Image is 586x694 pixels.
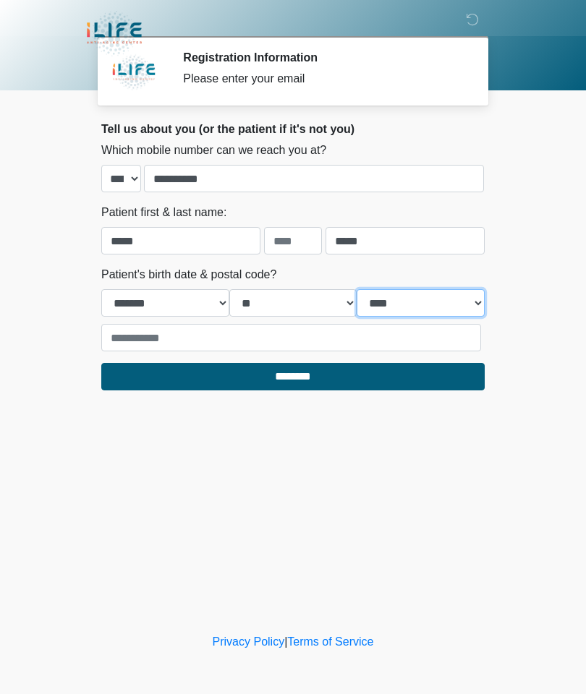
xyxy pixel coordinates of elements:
a: Privacy Policy [213,635,285,648]
label: Patient's birth date & postal code? [101,266,276,283]
a: Terms of Service [287,635,373,648]
a: | [284,635,287,648]
div: Please enter your email [183,70,463,87]
label: Which mobile number can we reach you at? [101,142,326,159]
img: Agent Avatar [112,51,156,94]
label: Patient first & last name: [101,204,226,221]
h2: Tell us about you (or the patient if it's not you) [101,122,485,136]
img: iLIFE Anti-Aging Center Logo [87,11,142,56]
